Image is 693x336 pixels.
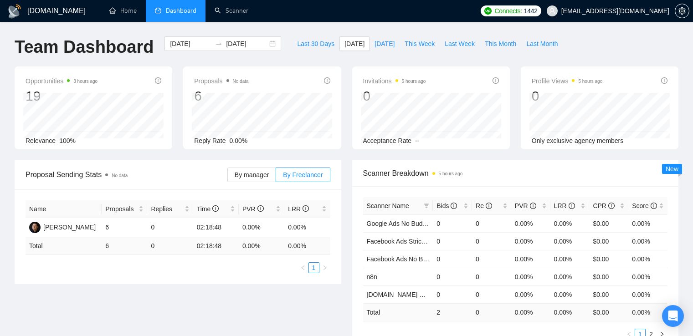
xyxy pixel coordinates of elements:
span: info-circle [212,205,219,212]
button: Last 30 Days [292,36,339,51]
td: 0.00 % [284,237,330,255]
a: Facebook Ads No Budget [367,255,439,263]
td: 0.00% [511,232,550,250]
input: End date [226,39,267,49]
span: No data [233,79,249,84]
span: info-circle [661,77,667,84]
span: info-circle [451,203,457,209]
span: info-circle [324,77,330,84]
td: 0 [472,285,511,303]
td: 0 [472,232,511,250]
td: Total [26,237,102,255]
th: Name [26,200,102,218]
td: 0.00% [628,214,667,232]
td: 0 [472,250,511,268]
span: This Month [485,39,516,49]
td: 0.00% [550,268,590,285]
td: 0 [147,237,193,255]
span: Profile Views [532,76,603,87]
td: $0.00 [589,232,628,250]
span: Proposal Sending Stats [26,169,227,180]
li: Previous Page [298,262,308,273]
span: Last Week [445,39,475,49]
span: [DATE] [344,39,364,49]
td: 0 [472,303,511,321]
button: This Week [400,36,440,51]
a: Google Ads No Budget [367,220,431,227]
a: searchScanner [215,7,248,15]
th: Replies [147,200,193,218]
td: 0.00 % [239,237,284,255]
span: Connects: [494,6,522,16]
div: 19 [26,87,98,105]
span: 1442 [524,6,538,16]
td: Total [363,303,433,321]
td: 0 [433,214,472,232]
td: 0.00% [550,250,590,268]
button: setting [675,4,689,18]
span: user [549,8,555,14]
td: 6 [102,218,147,237]
span: No data [112,173,128,178]
td: 0.00% [628,285,667,303]
span: filter [422,199,431,213]
span: Acceptance Rate [363,137,412,144]
span: filter [424,203,429,209]
span: setting [675,7,689,15]
li: Next Page [319,262,330,273]
span: info-circle [486,203,492,209]
span: Only exclusive agency members [532,137,624,144]
th: Proposals [102,200,147,218]
li: 1 [308,262,319,273]
div: 0 [363,87,426,105]
div: Open Intercom Messenger [662,305,684,327]
span: Replies [151,204,182,214]
span: Dashboard [166,7,196,15]
td: $0.00 [589,214,628,232]
span: left [300,265,306,270]
td: 2 [433,303,472,321]
td: 0.00% [628,232,667,250]
img: DS [29,222,41,233]
span: CPR [593,202,614,209]
button: left [298,262,308,273]
div: 0 [532,87,603,105]
td: 0.00% [550,232,590,250]
button: Last Month [521,36,563,51]
h1: Team Dashboard [15,36,154,58]
span: Proposals [105,204,137,214]
span: to [215,40,222,47]
input: Start date [170,39,211,49]
span: New [666,165,678,173]
button: [DATE] [339,36,370,51]
td: 02:18:48 [193,237,239,255]
span: By manager [235,171,269,178]
td: 0 [433,268,472,285]
button: right [319,262,330,273]
time: 5 hours ago [578,79,602,84]
span: right [322,265,328,270]
td: 0 [472,214,511,232]
td: 0.00% [511,285,550,303]
td: 0.00% [284,218,330,237]
span: By Freelancer [283,171,323,178]
td: $0.00 [589,250,628,268]
span: Reply Rate [194,137,226,144]
span: [DATE] [375,39,395,49]
img: upwork-logo.png [484,7,492,15]
div: 6 [194,87,248,105]
time: 3 hours ago [73,79,98,84]
span: info-circle [155,77,161,84]
span: info-circle [303,205,309,212]
span: Last 30 Days [297,39,334,49]
a: n8n [367,273,377,280]
span: info-circle [651,203,657,209]
span: -- [415,137,419,144]
span: info-circle [257,205,264,212]
span: Invitations [363,76,426,87]
td: $0.00 [589,268,628,285]
span: swap-right [215,40,222,47]
a: [DOMAIN_NAME] & other tools - [PERSON_NAME] [367,291,513,298]
td: 0.00% [628,250,667,268]
span: dashboard [155,7,161,14]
